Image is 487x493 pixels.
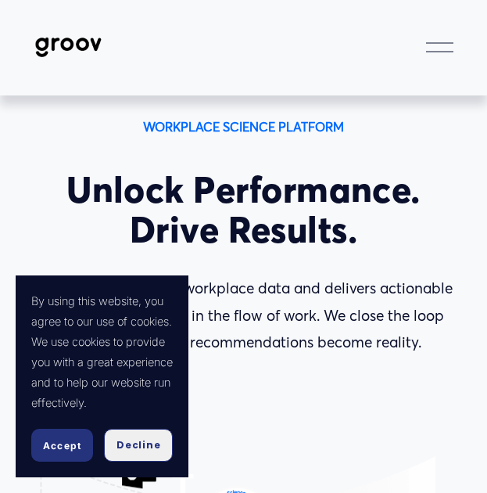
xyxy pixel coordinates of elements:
[29,275,457,355] p: Groov harnesses your workplace data and delivers actionable insights and prompts in the flow of w...
[104,429,173,462] button: Decline
[31,291,173,413] p: By using this website, you agree to our use of cookies. We use cookies to provide you with a grea...
[43,440,81,452] span: Accept
[29,171,457,250] h1: Unlock Performance. Drive Results.
[143,119,344,135] strong: WORKPLACE SCIENCE PLATFORM
[31,429,93,462] button: Accept
[29,29,107,66] img: Groov | Workplace Science Platform | Unlock Performance | Drive Results
[116,438,160,452] span: Decline
[16,275,188,477] section: Cookie banner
